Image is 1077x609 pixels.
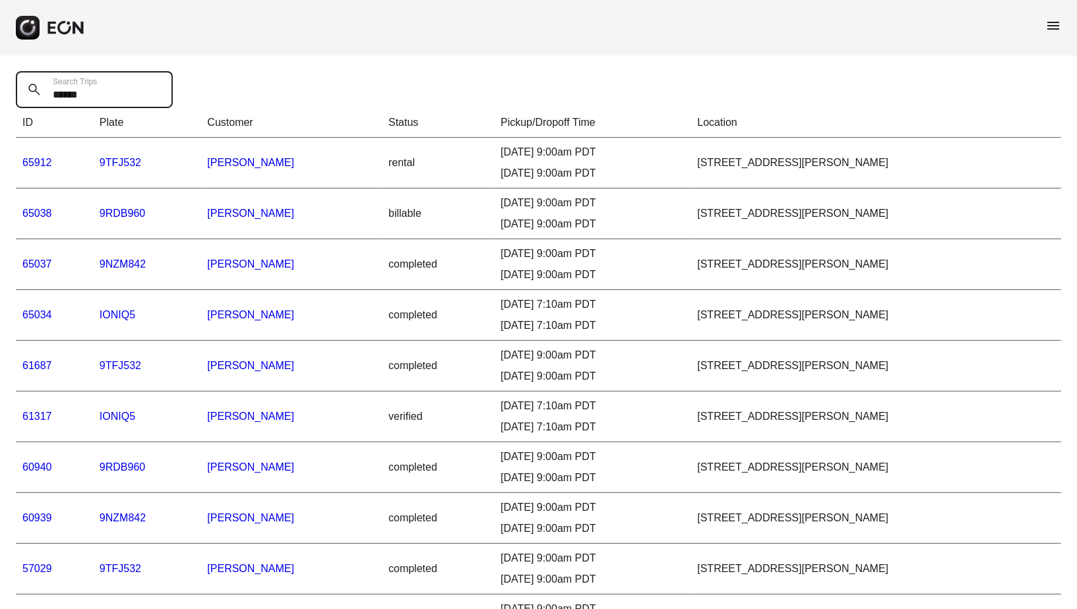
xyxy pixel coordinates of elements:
[691,188,1061,239] td: [STREET_ADDRESS][PERSON_NAME]
[100,512,146,523] a: 9NZM842
[382,108,494,138] th: Status
[207,563,294,574] a: [PERSON_NAME]
[207,157,294,168] a: [PERSON_NAME]
[501,500,684,515] div: [DATE] 9:00am PDT
[22,512,52,523] a: 60939
[22,563,52,574] a: 57029
[382,290,494,341] td: completed
[691,138,1061,188] td: [STREET_ADDRESS][PERSON_NAME]
[22,309,52,320] a: 65034
[207,512,294,523] a: [PERSON_NAME]
[22,411,52,422] a: 61317
[691,544,1061,594] td: [STREET_ADDRESS][PERSON_NAME]
[93,108,201,138] th: Plate
[100,258,146,270] a: 9NZM842
[207,309,294,320] a: [PERSON_NAME]
[501,449,684,465] div: [DATE] 9:00am PDT
[501,550,684,566] div: [DATE] 9:00am PDT
[382,493,494,544] td: completed
[382,544,494,594] td: completed
[22,157,52,168] a: 65912
[382,239,494,290] td: completed
[691,108,1061,138] th: Location
[501,144,684,160] div: [DATE] 9:00am PDT
[691,442,1061,493] td: [STREET_ADDRESS][PERSON_NAME]
[207,208,294,219] a: [PERSON_NAME]
[382,391,494,442] td: verified
[501,318,684,333] div: [DATE] 7:10am PDT
[501,419,684,435] div: [DATE] 7:10am PDT
[207,360,294,371] a: [PERSON_NAME]
[691,290,1061,341] td: [STREET_ADDRESS][PERSON_NAME]
[207,411,294,422] a: [PERSON_NAME]
[382,341,494,391] td: completed
[501,521,684,536] div: [DATE] 9:00am PDT
[1045,18,1061,34] span: menu
[382,138,494,188] td: rental
[382,442,494,493] td: completed
[100,411,135,422] a: IONIQ5
[691,341,1061,391] td: [STREET_ADDRESS][PERSON_NAME]
[691,239,1061,290] td: [STREET_ADDRESS][PERSON_NAME]
[501,297,684,312] div: [DATE] 7:10am PDT
[53,76,97,87] label: Search Trips
[501,470,684,486] div: [DATE] 9:00am PDT
[691,391,1061,442] td: [STREET_ADDRESS][PERSON_NAME]
[501,368,684,384] div: [DATE] 9:00am PDT
[501,165,684,181] div: [DATE] 9:00am PDT
[100,157,141,168] a: 9TFJ532
[100,461,145,473] a: 9RDB960
[16,108,93,138] th: ID
[501,246,684,262] div: [DATE] 9:00am PDT
[501,195,684,211] div: [DATE] 9:00am PDT
[100,309,135,320] a: IONIQ5
[100,563,141,574] a: 9TFJ532
[501,267,684,283] div: [DATE] 9:00am PDT
[501,571,684,587] div: [DATE] 9:00am PDT
[22,360,52,371] a: 61687
[22,461,52,473] a: 60940
[22,208,52,219] a: 65038
[100,360,141,371] a: 9TFJ532
[382,188,494,239] td: billable
[501,347,684,363] div: [DATE] 9:00am PDT
[501,398,684,414] div: [DATE] 7:10am PDT
[501,216,684,232] div: [DATE] 9:00am PDT
[691,493,1061,544] td: [STREET_ADDRESS][PERSON_NAME]
[100,208,145,219] a: 9RDB960
[200,108,382,138] th: Customer
[207,258,294,270] a: [PERSON_NAME]
[207,461,294,473] a: [PERSON_NAME]
[22,258,52,270] a: 65037
[494,108,691,138] th: Pickup/Dropoff Time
